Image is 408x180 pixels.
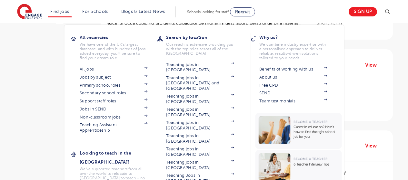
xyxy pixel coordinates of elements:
p: Our reach is extensive providing you with the top roles across all of the [GEOGRAPHIC_DATA] [166,42,234,56]
p: 6 Teacher Interview Tips [294,162,338,167]
a: Support staff roles [80,99,147,104]
a: All jobs [80,67,147,72]
span: Recruit [235,9,250,14]
a: About us [259,75,327,80]
span: Become a Teacher [294,120,327,124]
a: Teaching jobs in [GEOGRAPHIC_DATA] [166,107,234,118]
a: Primary school roles [80,83,147,88]
h3: All vacancies [80,33,157,42]
a: Non-classroom jobs [80,115,147,120]
a: Teaching jobs in [GEOGRAPHIC_DATA] and [GEOGRAPHIC_DATA] [166,75,234,91]
a: Recruit [230,7,255,16]
p: Career in education? Here’s how to find the right school job for you [294,125,338,139]
h3: Looking to teach in the [GEOGRAPHIC_DATA]? [80,148,157,166]
a: Sign up [349,7,377,16]
h3: Why us? [259,33,337,42]
a: Jobs in SEND [80,107,147,112]
a: View [365,61,382,69]
a: Search by locationOur reach is extensive providing you with the top roles across all of the [GEOG... [166,33,244,56]
a: Jobs by subject [80,75,147,80]
a: Teaching jobs in [GEOGRAPHIC_DATA] [166,94,234,104]
a: Teaching jobs in [GEOGRAPHIC_DATA] [166,120,234,131]
a: Become a TeacherCareer in education? Here’s how to find the right school job for you [255,113,343,149]
a: Secondary school roles [80,90,147,96]
a: For Schools [82,9,108,14]
a: Find jobs [50,9,69,14]
a: View [365,142,382,150]
a: Blogs & Latest News [121,9,165,14]
p: We combine industry expertise with a personalised approach to deliver reliable, results-driven so... [259,42,327,60]
p: £95 per day [316,88,386,95]
a: Team testimonials [259,99,327,104]
a: SEND [259,90,327,96]
h3: Search by location [166,33,244,42]
a: All vacanciesWe have one of the UK's largest database. and with hundreds of jobs added everyday. ... [80,33,157,60]
a: Teaching Assistant Apprenticeship [80,122,147,133]
p: We have one of the UK's largest database. and with hundreds of jobs added everyday. you'll be sur... [80,42,147,60]
a: Free CPD [259,83,327,88]
a: Teaching jobs in [GEOGRAPHIC_DATA] [166,62,234,73]
p: Long Term [316,100,386,108]
img: Engage Education [17,4,42,20]
a: Benefits of working with us [259,67,327,72]
a: Why us?We combine industry expertise with a personalised approach to deliver reliable, results-dr... [259,33,337,60]
span: Schools looking for staff [187,10,229,14]
a: Teaching jobs in [GEOGRAPHIC_DATA] [166,160,234,170]
p: £195 per day [316,168,386,176]
a: Teaching jobs in [GEOGRAPHIC_DATA] [166,133,234,144]
span: Become a Teacher [294,157,327,161]
a: Teaching jobs in [GEOGRAPHIC_DATA] [166,147,234,157]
